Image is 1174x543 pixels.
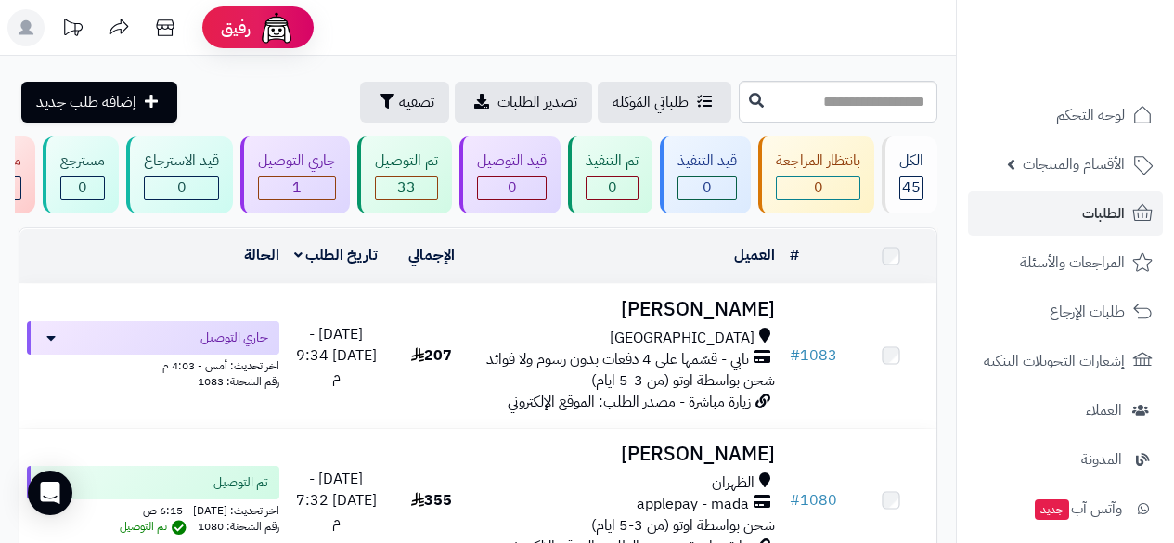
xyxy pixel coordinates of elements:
a: لوحة التحكم [968,93,1163,137]
span: إضافة طلب جديد [36,91,136,113]
span: شحن بواسطة اوتو (من 3-5 ايام) [591,514,775,537]
div: اخر تحديث: أمس - 4:03 م [27,355,279,374]
div: 0 [777,177,859,199]
a: مسترجع 0 [39,136,123,213]
div: 0 [145,177,218,199]
a: الحالة [244,244,279,266]
a: طلباتي المُوكلة [598,82,731,123]
a: #1083 [790,344,837,367]
a: تاريخ الطلب [294,244,379,266]
span: المدونة [1081,446,1122,472]
span: جديد [1035,499,1069,520]
h3: [PERSON_NAME] [484,299,775,320]
div: جاري التوصيل [258,150,336,172]
a: #1080 [790,489,837,511]
div: مسترجع [60,150,105,172]
img: logo-2.png [1048,37,1156,76]
span: 45 [902,176,921,199]
div: بانتظار المراجعة [776,150,860,172]
span: رفيق [221,17,251,39]
span: العملاء [1086,397,1122,423]
span: الأقسام والمنتجات [1023,151,1125,177]
span: 0 [78,176,87,199]
div: 0 [61,177,104,199]
span: 0 [508,176,517,199]
a: الإجمالي [408,244,455,266]
span: 207 [411,344,452,367]
span: طلباتي المُوكلة [613,91,689,113]
span: 0 [814,176,823,199]
span: 355 [411,489,452,511]
a: تحديثات المنصة [49,9,96,51]
span: المراجعات والأسئلة [1020,250,1125,276]
span: إشعارات التحويلات البنكية [984,348,1125,374]
span: زيارة مباشرة - مصدر الطلب: الموقع الإلكتروني [508,391,751,413]
a: قيد التنفيذ 0 [656,136,755,213]
div: قيد الاسترجاع [144,150,219,172]
a: جاري التوصيل 1 [237,136,354,213]
span: تصدير الطلبات [497,91,577,113]
div: قيد التوصيل [477,150,547,172]
a: إضافة طلب جديد [21,82,177,123]
span: [GEOGRAPHIC_DATA] [610,328,755,349]
div: تم التنفيذ [586,150,639,172]
span: تم التوصيل [213,473,268,492]
a: بانتظار المراجعة 0 [755,136,878,213]
span: الظهران [712,472,755,494]
span: # [790,344,800,367]
span: تم التوصيل [120,518,191,535]
a: تم التنفيذ 0 [564,136,656,213]
span: 0 [703,176,712,199]
a: قيد التوصيل 0 [456,136,564,213]
a: المدونة [968,437,1163,482]
span: 0 [177,176,187,199]
div: 0 [587,177,638,199]
a: تم التوصيل 33 [354,136,456,213]
span: 1 [292,176,302,199]
a: العملاء [968,388,1163,433]
span: جاري التوصيل [200,329,268,347]
span: 33 [397,176,416,199]
div: تم التوصيل [375,150,438,172]
button: تصفية [360,82,449,123]
a: الطلبات [968,191,1163,236]
a: المراجعات والأسئلة [968,240,1163,285]
a: العميل [734,244,775,266]
a: تصدير الطلبات [455,82,592,123]
a: وآتس آبجديد [968,486,1163,531]
span: تابي - قسّمها على 4 دفعات بدون رسوم ولا فوائد [486,349,749,370]
div: قيد التنفيذ [677,150,737,172]
span: شحن بواسطة اوتو (من 3-5 ايام) [591,369,775,392]
img: ai-face.png [258,9,295,46]
span: وآتس آب [1033,496,1122,522]
span: 0 [608,176,617,199]
span: applepay - mada [637,494,749,515]
div: 0 [678,177,736,199]
a: قيد الاسترجاع 0 [123,136,237,213]
div: اخر تحديث: [DATE] - 6:15 ص [27,499,279,519]
a: الكل45 [878,136,941,213]
div: Open Intercom Messenger [28,471,72,515]
div: 0 [478,177,546,199]
div: 1 [259,177,335,199]
span: رقم الشحنة: 1080 [198,518,279,535]
span: # [790,489,800,511]
div: الكل [899,150,923,172]
a: طلبات الإرجاع [968,290,1163,334]
span: [DATE] - [DATE] 9:34 م [296,323,377,388]
h3: [PERSON_NAME] [484,444,775,465]
span: [DATE] - [DATE] 7:32 م [296,468,377,533]
div: 33 [376,177,437,199]
a: إشعارات التحويلات البنكية [968,339,1163,383]
span: تصفية [399,91,434,113]
span: لوحة التحكم [1056,102,1125,128]
span: الطلبات [1082,200,1125,226]
span: رقم الشحنة: 1083 [198,373,279,390]
span: طلبات الإرجاع [1050,299,1125,325]
a: # [790,244,799,266]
